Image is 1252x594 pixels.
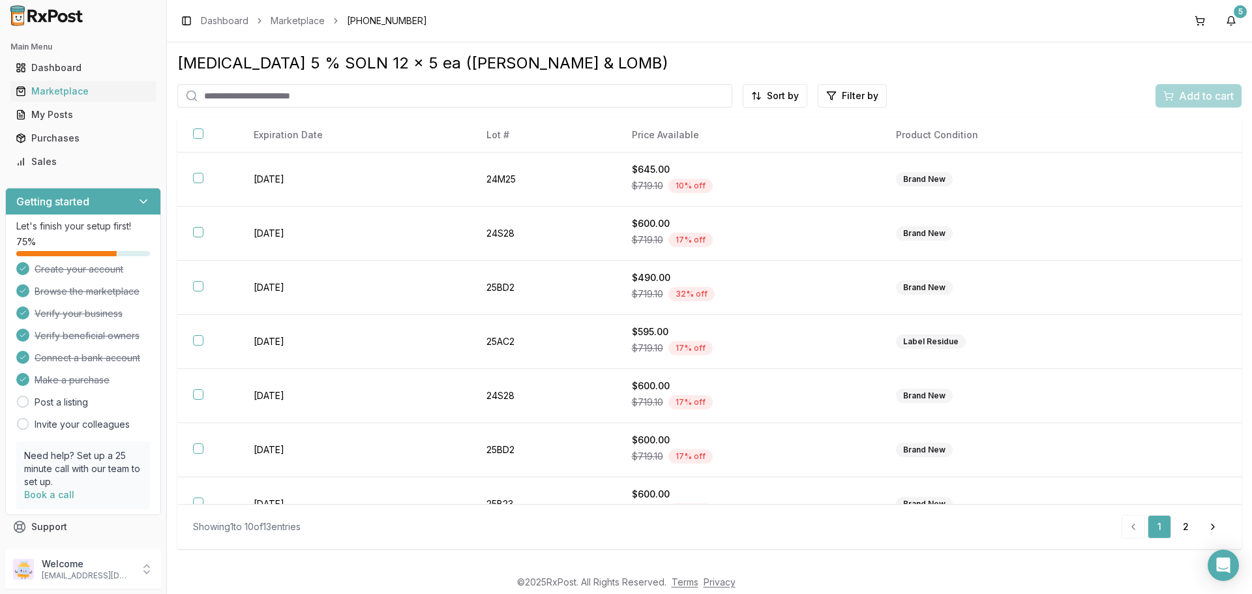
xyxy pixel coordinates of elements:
[35,374,110,387] span: Make a purchase
[5,104,161,125] button: My Posts
[10,80,156,103] a: Marketplace
[632,233,663,246] span: $719.10
[672,576,698,587] a: Terms
[668,179,713,193] div: 10 % off
[1200,515,1226,539] a: Go to next page
[16,155,151,168] div: Sales
[10,103,156,126] a: My Posts
[896,389,953,403] div: Brand New
[632,450,663,463] span: $719.10
[616,118,881,153] th: Price Available
[471,369,616,423] td: 24S28
[238,315,471,369] td: [DATE]
[842,89,878,102] span: Filter by
[896,226,953,241] div: Brand New
[632,488,865,501] div: $600.00
[704,576,736,587] a: Privacy
[632,163,865,176] div: $645.00
[668,395,713,409] div: 17 % off
[31,544,76,557] span: Feedback
[42,557,132,571] p: Welcome
[238,477,471,531] td: [DATE]
[471,315,616,369] td: 25AC2
[1174,515,1197,539] a: 2
[35,329,140,342] span: Verify beneficial owners
[238,118,471,153] th: Expiration Date
[1234,5,1247,18] div: 5
[238,153,471,207] td: [DATE]
[10,42,156,52] h2: Main Menu
[5,57,161,78] button: Dashboard
[471,261,616,315] td: 25BD2
[24,489,74,500] a: Book a call
[35,351,140,364] span: Connect a bank account
[10,150,156,173] a: Sales
[896,280,953,295] div: Brand New
[632,434,865,447] div: $600.00
[632,504,663,517] span: $719.10
[238,207,471,261] td: [DATE]
[16,220,150,233] p: Let's finish your setup first!
[743,84,807,108] button: Sort by
[5,128,161,149] button: Purchases
[13,559,34,580] img: User avatar
[668,233,713,247] div: 17 % off
[632,179,663,192] span: $719.10
[238,423,471,477] td: [DATE]
[632,325,865,338] div: $595.00
[668,287,715,301] div: 32 % off
[5,81,161,102] button: Marketplace
[35,396,88,409] a: Post a listing
[471,477,616,531] td: 25B23
[42,571,132,581] p: [EMAIL_ADDRESS][DOMAIN_NAME]
[896,443,953,457] div: Brand New
[632,288,663,301] span: $719.10
[10,126,156,150] a: Purchases
[16,85,151,98] div: Marketplace
[35,263,123,276] span: Create your account
[896,334,966,349] div: Label Residue
[1148,515,1171,539] a: 1
[632,379,865,393] div: $600.00
[767,89,799,102] span: Sort by
[5,539,161,562] button: Feedback
[35,418,130,431] a: Invite your colleagues
[5,151,161,172] button: Sales
[16,108,151,121] div: My Posts
[177,53,1242,74] div: [MEDICAL_DATA] 5 % SOLN 12 x 5 ea ([PERSON_NAME] & LOMB)
[632,217,865,230] div: $600.00
[5,5,89,26] img: RxPost Logo
[35,285,140,298] span: Browse the marketplace
[10,56,156,80] a: Dashboard
[16,61,151,74] div: Dashboard
[668,503,713,518] div: 17 % off
[471,153,616,207] td: 24M25
[1221,10,1242,31] button: 5
[201,14,427,27] nav: breadcrumb
[668,341,713,355] div: 17 % off
[347,14,427,27] span: [PHONE_NUMBER]
[5,515,161,539] button: Support
[201,14,248,27] a: Dashboard
[668,449,713,464] div: 17 % off
[16,194,89,209] h3: Getting started
[193,520,301,533] div: Showing 1 to 10 of 13 entries
[632,342,663,355] span: $719.10
[35,307,123,320] span: Verify your business
[896,497,953,511] div: Brand New
[632,396,663,409] span: $719.10
[16,235,36,248] span: 75 %
[238,369,471,423] td: [DATE]
[24,449,142,488] p: Need help? Set up a 25 minute call with our team to set up.
[1208,550,1239,581] div: Open Intercom Messenger
[16,132,151,145] div: Purchases
[238,261,471,315] td: [DATE]
[271,14,325,27] a: Marketplace
[471,423,616,477] td: 25BD2
[1122,515,1226,539] nav: pagination
[896,172,953,186] div: Brand New
[632,271,865,284] div: $490.00
[471,118,616,153] th: Lot #
[818,84,887,108] button: Filter by
[471,207,616,261] td: 24S28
